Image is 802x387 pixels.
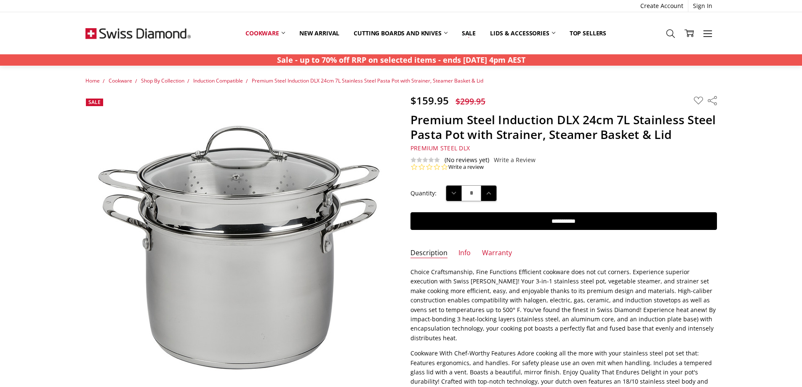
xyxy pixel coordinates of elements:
a: Induction Compatible [193,77,243,84]
span: $299.95 [456,96,485,107]
a: Info [458,248,471,258]
a: Cookware [238,24,292,43]
a: Lids & Accessories [483,24,562,43]
a: Description [410,248,448,258]
span: (No reviews yet) [445,157,489,163]
a: Warranty [482,248,512,258]
a: Write a review [448,163,484,171]
span: Premium Steel DLX [410,144,470,152]
a: Write a Review [494,157,536,163]
a: Premium Steel Induction DLX 24cm 7L Stainless Steel Pasta Pot with Strainer, Steamer Basket & Lid [252,77,483,84]
a: Cutting boards and knives [346,24,455,43]
label: Quantity: [410,189,437,198]
img: Free Shipping On Every Order [85,12,191,54]
a: Shop By Collection [141,77,184,84]
a: Top Sellers [562,24,613,43]
a: Home [85,77,100,84]
a: Cookware [109,77,132,84]
h1: Premium Steel Induction DLX 24cm 7L Stainless Steel Pasta Pot with Strainer, Steamer Basket & Lid [410,112,717,142]
p: Choice Craftsmanship, Fine Functions Efficient cookware does not cut corners. Experience superior... [410,267,717,343]
a: New arrival [292,24,346,43]
strong: Sale - up to 70% off RRP on selected items - ends [DATE] 4pm AEST [277,55,525,65]
span: Sale [88,99,101,106]
a: Sale [455,24,483,43]
span: $159.95 [410,93,449,107]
